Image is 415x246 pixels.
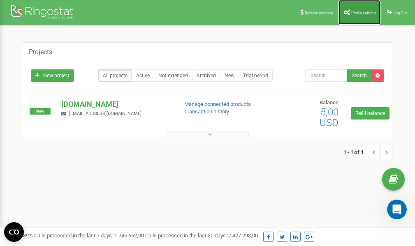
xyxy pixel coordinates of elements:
[184,101,251,107] a: Manage connected products
[69,111,141,116] span: [EMAIL_ADDRESS][DOMAIN_NAME]
[320,99,338,106] span: Balance
[387,200,407,219] iframe: Intercom live chat
[220,69,239,82] a: New
[29,48,52,56] h5: Projects
[61,99,171,110] p: [DOMAIN_NAME]
[351,11,376,15] span: Profile settings
[31,69,74,82] a: New project
[320,106,338,129] span: 5,00 USD
[351,107,389,120] a: Refill balance
[145,232,258,239] span: Calls processed in the last 30 days :
[343,138,392,166] nav: ...
[114,232,144,239] u: 1 745 662,00
[132,69,154,82] a: Active
[4,222,24,242] button: Open CMP widget
[347,69,371,82] button: Search
[98,69,132,82] a: All projects
[394,11,407,15] span: Log Out
[30,108,51,115] span: New
[343,146,368,158] span: 1 - 1 of 1
[239,69,273,82] a: Trial period
[305,11,333,15] span: Referral program
[228,232,258,239] u: 7 427 293,00
[154,69,192,82] a: Not extended
[34,232,144,239] span: Calls processed in the last 7 days :
[305,69,348,82] input: Search
[192,69,220,82] a: Archived
[184,108,229,115] a: Transaction history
